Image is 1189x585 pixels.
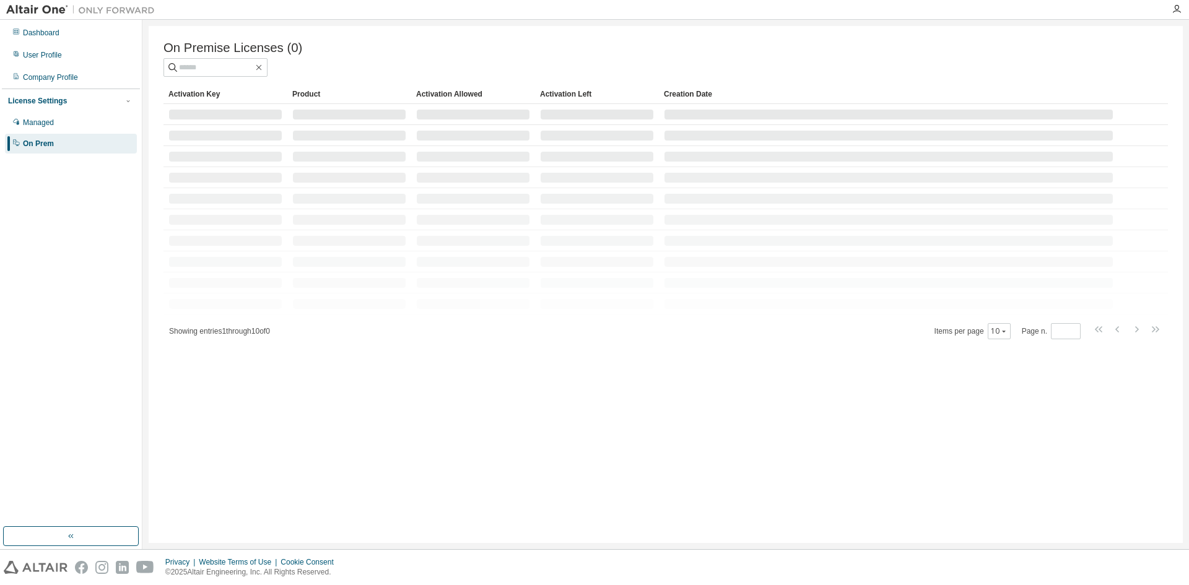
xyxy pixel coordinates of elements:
div: Product [292,84,406,104]
div: User Profile [23,50,62,60]
div: Company Profile [23,72,78,82]
p: © 2025 Altair Engineering, Inc. All Rights Reserved. [165,567,341,578]
span: Showing entries 1 through 10 of 0 [169,327,270,336]
img: Altair One [6,4,161,16]
span: On Premise Licenses (0) [163,41,302,55]
div: Dashboard [23,28,59,38]
div: License Settings [8,96,67,106]
button: 10 [991,326,1008,336]
div: Website Terms of Use [199,557,281,567]
span: Items per page [934,323,1011,339]
div: Activation Left [540,84,654,104]
img: altair_logo.svg [4,561,68,574]
img: linkedin.svg [116,561,129,574]
div: Activation Allowed [416,84,530,104]
img: instagram.svg [95,561,108,574]
div: Privacy [165,557,199,567]
div: Activation Key [168,84,282,104]
div: On Prem [23,139,54,149]
img: facebook.svg [75,561,88,574]
div: Managed [23,118,54,128]
span: Page n. [1022,323,1081,339]
div: Creation Date [664,84,1113,104]
div: Cookie Consent [281,557,341,567]
img: youtube.svg [136,561,154,574]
